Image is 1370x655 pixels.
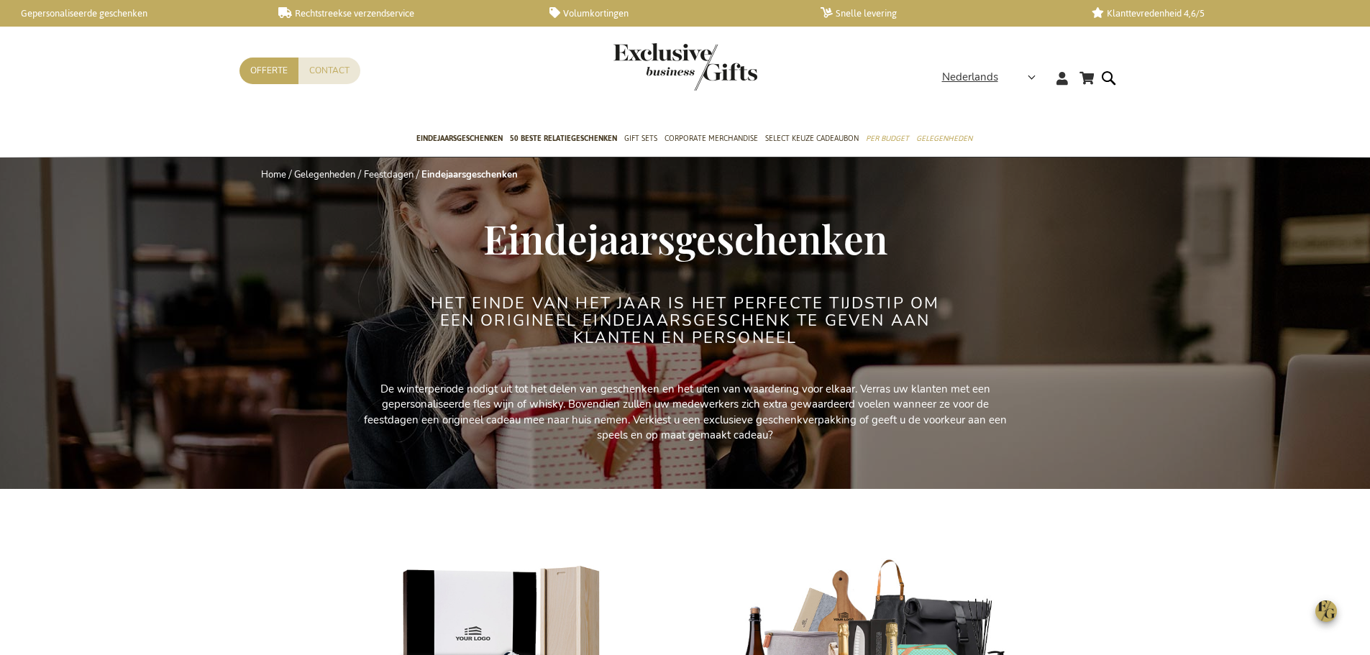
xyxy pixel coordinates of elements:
span: 50 beste relatiegeschenken [510,131,617,146]
a: Contact [298,58,360,84]
a: Gelegenheden [916,122,972,157]
a: Rechtstreekse verzendservice [278,7,526,19]
a: Feestdagen [364,168,414,181]
h2: Het einde van het jaar is het perfecte tijdstip om een origineel eindejaarsgeschenk te geven aan ... [416,295,955,347]
span: Nederlands [942,69,998,86]
span: Eindejaarsgeschenken [483,211,887,265]
a: store logo [613,43,685,91]
span: Corporate Merchandise [665,131,758,146]
img: Exclusive Business gifts logo [613,43,757,91]
span: Select Keuze Cadeaubon [765,131,859,146]
a: Volumkortingen [549,7,798,19]
a: Select Keuze Cadeaubon [765,122,859,157]
a: Klanttevredenheid 4,6/5 [1092,7,1340,19]
a: Per Budget [866,122,909,157]
span: Gelegenheden [916,131,972,146]
p: De winterperiode nodigt uit tot het delen van geschenken en het uiten van waardering voor elkaar.... [362,382,1009,444]
strong: Eindejaarsgeschenken [421,168,518,181]
span: Per Budget [866,131,909,146]
a: Gepersonaliseerde geschenken [7,7,255,19]
a: Eindejaarsgeschenken [416,122,503,157]
a: 50 beste relatiegeschenken [510,122,617,157]
span: Eindejaarsgeschenken [416,131,503,146]
a: Corporate Merchandise [665,122,758,157]
a: Offerte [239,58,298,84]
span: Gift Sets [624,131,657,146]
a: Home [261,168,286,181]
a: Snelle levering [821,7,1069,19]
a: Gift Sets [624,122,657,157]
a: Gelegenheden [294,168,355,181]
